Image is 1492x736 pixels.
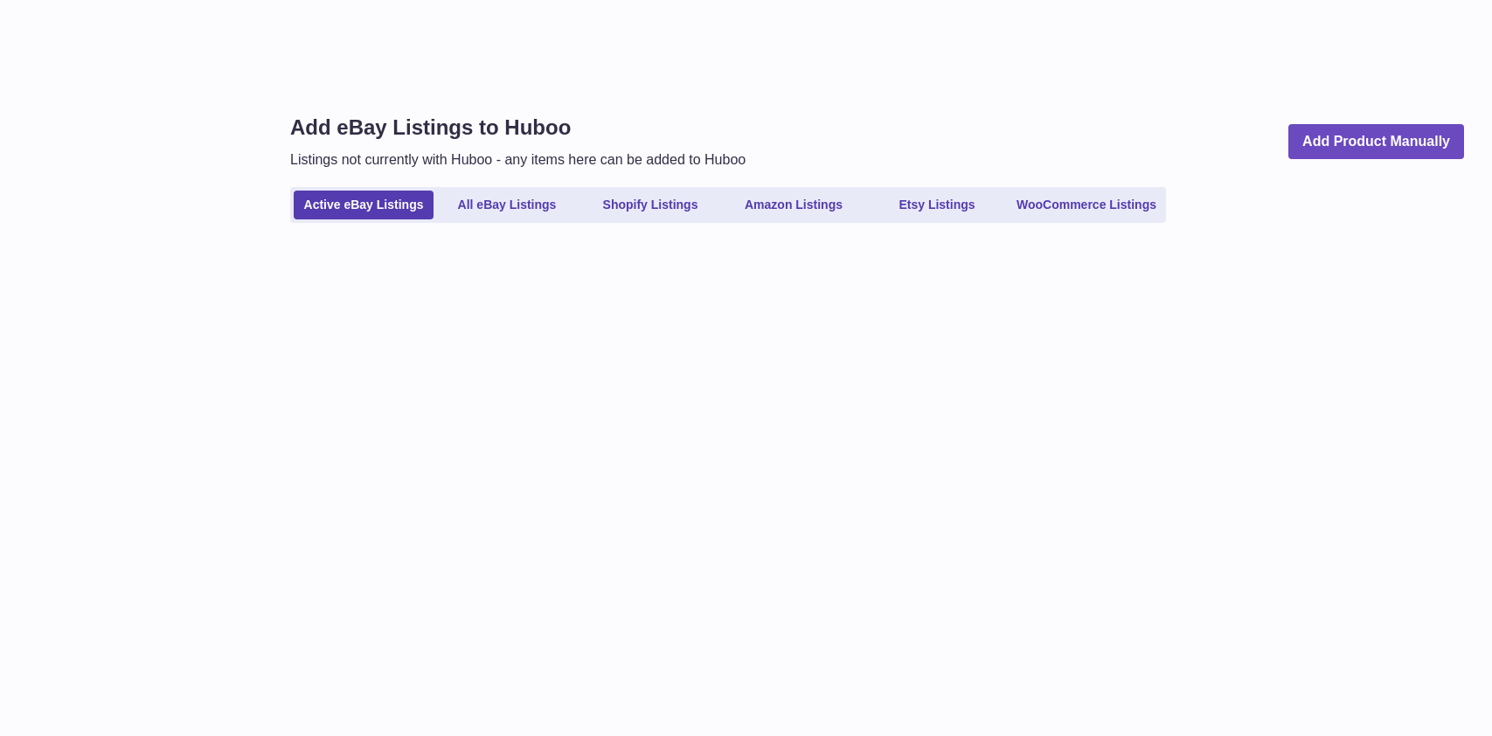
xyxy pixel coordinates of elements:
p: Listings not currently with Huboo - any items here can be added to Huboo [290,150,746,170]
a: Active eBay Listings [294,191,434,219]
a: Shopify Listings [580,191,720,219]
h1: Add eBay Listings to Huboo [290,114,746,142]
a: Add Product Manually [1288,124,1464,160]
a: Amazon Listings [724,191,864,219]
a: Etsy Listings [867,191,1007,219]
a: All eBay Listings [437,191,577,219]
a: WooCommerce Listings [1010,191,1162,219]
